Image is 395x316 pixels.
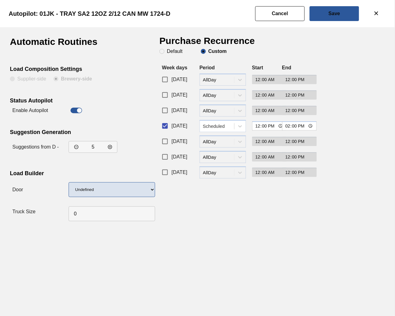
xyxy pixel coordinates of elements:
[172,138,187,145] span: [DATE]
[12,187,23,192] label: Door
[12,144,59,149] label: Suggestions from D -
[12,108,48,113] label: Enable Autopilot
[159,37,269,49] h1: Purchase Recurrence
[252,65,263,70] label: Start
[10,170,122,178] div: Load Builder
[53,76,92,83] clb-radio-button: Brewery-side
[10,129,122,137] div: Suggestion Generation
[10,97,122,106] div: Status Autopilot
[203,123,235,129] div: Scheduled
[10,76,46,83] clb-radio-button: Supplier-side
[172,107,187,114] span: [DATE]
[172,169,187,176] span: [DATE]
[10,66,122,74] div: Load Composition Settings
[282,65,291,70] label: End
[172,76,187,83] span: [DATE]
[10,37,120,51] h1: Automatic Routines
[159,49,193,54] clb-radio-button: Default
[172,91,187,99] span: [DATE]
[200,65,215,70] label: Period
[162,65,187,70] label: Week days
[172,122,187,130] span: [DATE]
[12,209,36,214] label: Truck Size
[172,153,187,161] span: [DATE]
[201,49,227,54] clb-radio-button: Custom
